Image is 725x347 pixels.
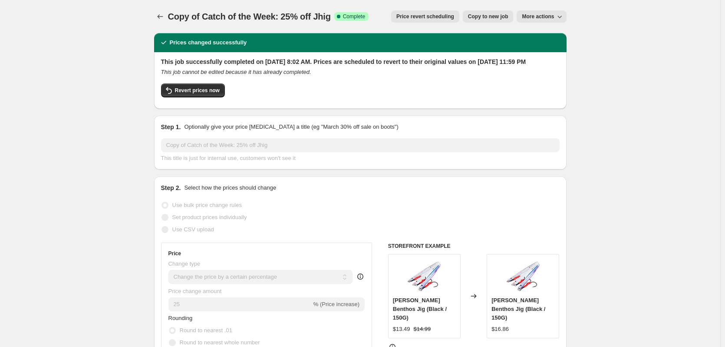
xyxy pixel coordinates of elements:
[161,138,560,152] input: 30% off holiday sale
[168,250,181,257] h3: Price
[168,260,201,267] span: Change type
[175,87,220,94] span: Revert prices now
[313,301,359,307] span: % (Price increase)
[491,297,545,321] span: [PERSON_NAME] Benthos Jig (Black / 150G)
[154,10,166,23] button: Price change jobs
[170,38,247,47] h2: Prices changed successfully
[161,155,296,161] span: This title is just for internal use, customers won't see it
[356,272,365,281] div: help
[506,259,540,294] img: Williamson-Benthos-Jig_80x.jpg
[161,83,225,97] button: Revert prices now
[172,202,242,208] span: Use bulk price change rules
[168,315,193,321] span: Rounding
[396,13,454,20] span: Price revert scheduling
[407,259,442,294] img: Williamson-Benthos-Jig_80x.jpg
[161,69,311,75] i: This job cannot be edited because it has already completed.
[168,297,312,311] input: -15
[388,243,560,250] h6: STOREFRONT EXAMPLE
[168,288,222,294] span: Price change amount
[393,325,410,334] div: $13.49
[184,184,276,192] p: Select how the prices should change
[463,10,514,23] button: Copy to new job
[180,327,232,334] span: Round to nearest .01
[161,123,181,131] h2: Step 1.
[468,13,508,20] span: Copy to new job
[161,57,560,66] h2: This job successfully completed on [DATE] 8:02 AM. Prices are scheduled to revert to their origin...
[172,226,214,233] span: Use CSV upload
[491,325,509,334] div: $16.86
[168,12,331,21] span: Copy of Catch of the Week: 25% off Jhig
[161,184,181,192] h2: Step 2.
[414,325,431,334] strike: $14.99
[172,214,247,220] span: Set product prices individually
[184,123,398,131] p: Optionally give your price [MEDICAL_DATA] a title (eg "March 30% off sale on boots")
[180,339,260,346] span: Round to nearest whole number
[391,10,459,23] button: Price revert scheduling
[393,297,447,321] span: [PERSON_NAME] Benthos Jig (Black / 150G)
[522,13,554,20] span: More actions
[343,13,365,20] span: Complete
[517,10,566,23] button: More actions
